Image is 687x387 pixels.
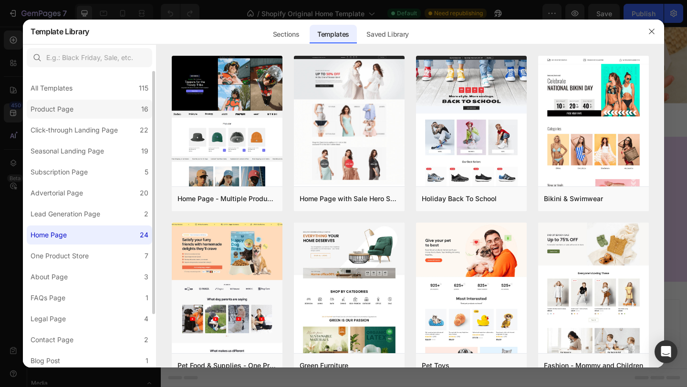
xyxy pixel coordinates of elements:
[177,193,277,204] div: Home Page - Multiple Product - Apparel - Style 4
[31,334,73,346] div: Contact Page
[310,25,357,44] div: Templates
[461,159,565,173] p: CONNECT
[141,103,148,115] div: 16
[41,194,270,217] input: Enter your email
[146,292,148,304] div: 1
[144,313,148,325] div: 4
[655,340,677,363] div: Open Intercom Messenger
[141,145,148,157] div: 19
[544,360,643,371] div: Fashion - Mommy and Children
[264,291,309,301] span: Add section
[359,25,416,44] div: Saved Library
[257,325,308,333] span: from URL or image
[179,325,244,333] span: inspired by CRO experts
[31,145,104,157] div: Seasonal Landing Page
[31,208,100,220] div: Lead Generation Page
[422,360,449,371] div: Pet Toys
[31,250,89,262] div: One Product Store
[31,187,83,199] div: Advertorial Page
[422,193,497,204] div: Holiday Back To School
[321,325,392,333] span: then drag & drop elements
[300,193,399,204] div: Home Page with Sale Hero Section
[31,19,89,44] h2: Template Library
[144,208,148,220] div: 2
[398,204,402,213] u: s
[140,187,148,199] div: 20
[146,355,148,367] div: 1
[473,204,507,213] a: Instagram
[31,292,65,304] div: FAQs Page
[31,124,118,136] div: Click-through Landing Page
[31,271,68,283] div: About Page
[265,25,307,44] div: Sections
[31,355,60,367] div: Blog Post
[42,159,290,182] p: Subscribe to Our Newsletter and Stay Up to Date on the Latest Collections, and Exclusive Discounts.
[31,82,73,94] div: All Templates
[340,204,398,213] a: Delivery & Return
[184,313,241,323] div: Choose templates
[340,183,356,192] a: Shop
[259,313,309,323] div: Generate layout
[145,250,148,262] div: 7
[144,271,148,283] div: 3
[328,313,386,323] div: Add blank section
[177,360,277,371] div: Pet Food & Supplies - One Product Store
[31,103,73,115] div: Product Page
[31,313,66,325] div: Legal Page
[140,124,148,136] div: 22
[139,82,148,94] div: 115
[31,229,67,241] div: Home Page
[144,334,148,346] div: 2
[31,166,88,178] div: Subscription Page
[340,246,377,255] a: Contact Us
[145,166,148,178] div: 5
[140,229,148,241] div: 24
[340,159,444,173] p: LINKS
[340,225,371,234] a: About Us
[473,183,505,192] a: Facebook
[300,360,348,371] div: Green Furniture
[27,48,152,67] input: E.g.: Black Friday, Sale, etc.
[544,193,603,204] div: Bikini & Swimwear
